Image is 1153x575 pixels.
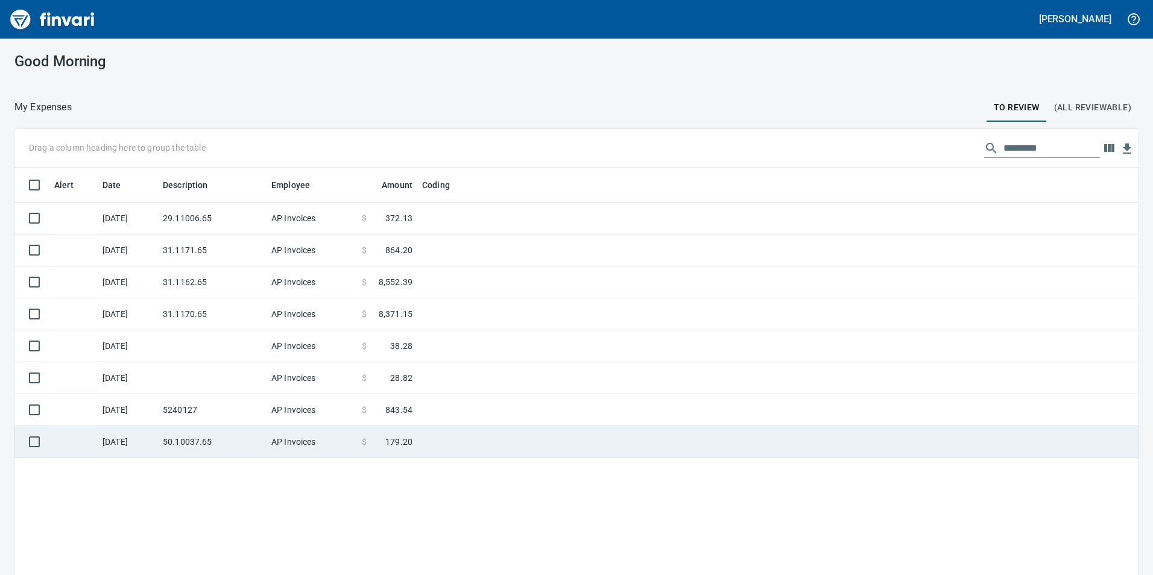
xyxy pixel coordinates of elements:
[362,244,367,256] span: $
[158,394,267,426] td: 5240127
[366,178,412,192] span: Amount
[422,178,466,192] span: Coding
[362,308,367,320] span: $
[158,298,267,330] td: 31.1170.65
[267,298,357,330] td: AP Invoices
[267,426,357,458] td: AP Invoices
[390,372,412,384] span: 28.82
[98,362,158,394] td: [DATE]
[14,53,370,70] h3: Good Morning
[422,178,450,192] span: Coding
[390,340,412,352] span: 38.28
[385,436,412,448] span: 179.20
[385,244,412,256] span: 864.20
[98,203,158,234] td: [DATE]
[158,203,267,234] td: 29.11006.65
[98,426,158,458] td: [DATE]
[98,298,158,330] td: [DATE]
[1036,10,1114,28] button: [PERSON_NAME]
[362,212,367,224] span: $
[158,234,267,266] td: 31.1171.65
[362,340,367,352] span: $
[158,266,267,298] td: 31.1162.65
[14,100,72,115] p: My Expenses
[379,276,412,288] span: 8,552.39
[103,178,137,192] span: Date
[271,178,310,192] span: Employee
[267,203,357,234] td: AP Invoices
[103,178,121,192] span: Date
[163,178,208,192] span: Description
[379,308,412,320] span: 8,371.15
[98,234,158,266] td: [DATE]
[267,330,357,362] td: AP Invoices
[98,394,158,426] td: [DATE]
[98,330,158,362] td: [DATE]
[1054,100,1131,115] span: (All Reviewable)
[267,266,357,298] td: AP Invoices
[158,426,267,458] td: 50.10037.65
[362,436,367,448] span: $
[382,178,412,192] span: Amount
[1039,13,1111,25] h5: [PERSON_NAME]
[1118,140,1136,158] button: Download Table
[267,362,357,394] td: AP Invoices
[163,178,224,192] span: Description
[385,404,412,416] span: 843.54
[54,178,89,192] span: Alert
[994,100,1040,115] span: To Review
[362,372,367,384] span: $
[362,404,367,416] span: $
[14,100,72,115] nav: breadcrumb
[29,142,206,154] p: Drag a column heading here to group the table
[267,234,357,266] td: AP Invoices
[54,178,74,192] span: Alert
[362,276,367,288] span: $
[271,178,326,192] span: Employee
[98,266,158,298] td: [DATE]
[1100,139,1118,157] button: Choose columns to display
[385,212,412,224] span: 372.13
[7,5,98,34] img: Finvari
[267,394,357,426] td: AP Invoices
